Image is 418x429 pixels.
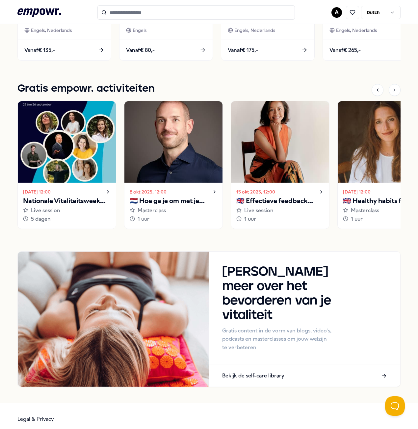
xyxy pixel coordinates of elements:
[17,251,401,387] a: Handout image[PERSON_NAME] meer over het bevorderen van je vitaliteitGratis content in de vorm va...
[336,27,377,34] span: Engels, Nederlands
[231,101,329,183] img: activity image
[222,327,332,352] p: Gratis content in de vorm van blogs, video's, podcasts en masterclasses om jouw welzijn te verbet...
[124,101,222,183] img: activity image
[17,416,54,422] a: Legal & Privacy
[234,27,275,34] span: Engels, Nederlands
[343,188,371,195] time: [DATE] 12:00
[97,5,295,20] input: Search for products, categories or subcategories
[23,188,51,195] time: [DATE] 12:00
[228,46,258,55] span: Vanaf € 175,-
[130,196,217,206] p: 🇳🇱 Hoe ga je om met je innerlijke criticus?
[130,215,217,223] div: 1 uur
[23,196,111,206] p: Nationale Vitaliteitsweek 2025
[17,80,155,97] h1: Gratis empowr. activiteiten
[130,188,167,195] time: 8 okt 2025, 12:00
[124,101,223,229] a: 8 okt 2025, 12:00🇳🇱 Hoe ga je om met je innerlijke criticus?Masterclass1 uur
[329,46,361,55] span: Vanaf € 265,-
[236,196,324,206] p: 🇬🇧 Effectieve feedback geven en ontvangen
[236,215,324,223] div: 1 uur
[18,252,209,387] img: Handout image
[23,215,111,223] div: 5 dagen
[236,206,324,215] div: Live session
[31,27,72,34] span: Engels, Nederlands
[236,188,275,195] time: 15 okt 2025, 12:00
[126,46,155,55] span: Vanaf € 80,-
[24,46,55,55] span: Vanaf € 135,-
[222,372,284,380] p: Bekijk de self-care library
[18,101,116,183] img: activity image
[17,101,116,229] a: [DATE] 12:00Nationale Vitaliteitsweek 2025Live session5 dagen
[130,206,217,215] div: Masterclass
[385,396,405,416] iframe: Help Scout Beacon - Open
[222,265,332,323] h3: [PERSON_NAME] meer over het bevorderen van je vitaliteit
[231,101,329,229] a: 15 okt 2025, 12:00🇬🇧 Effectieve feedback geven en ontvangenLive session1 uur
[331,7,342,18] button: A
[23,206,111,215] div: Live session
[133,27,146,34] span: Engels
